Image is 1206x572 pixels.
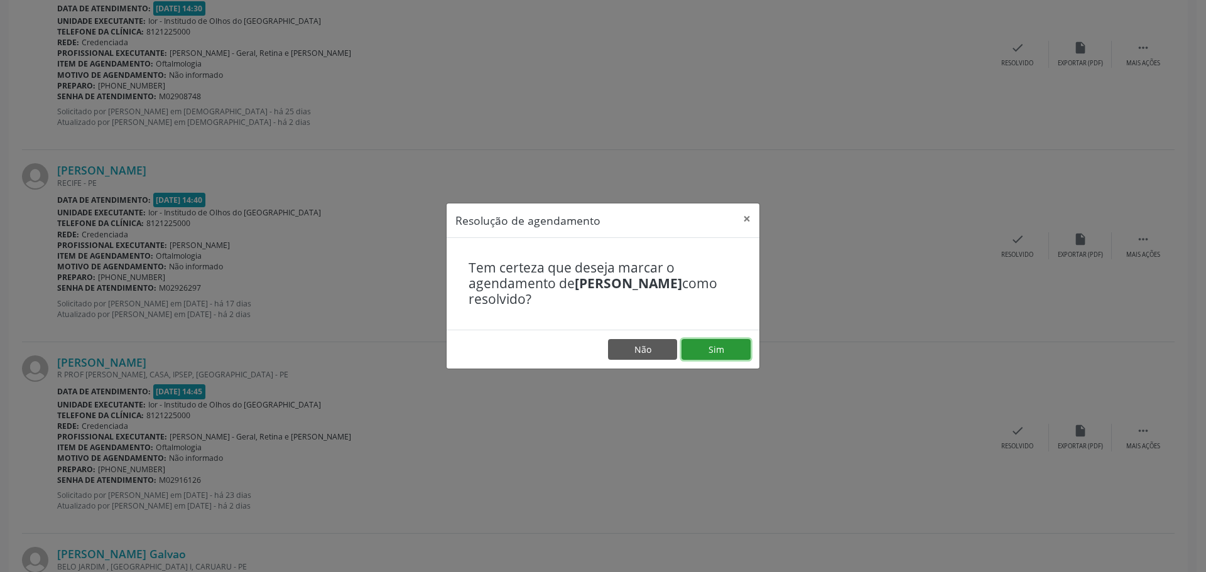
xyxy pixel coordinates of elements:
[608,339,677,360] button: Não
[734,203,759,234] button: Close
[682,339,751,360] button: Sim
[469,260,737,308] h4: Tem certeza que deseja marcar o agendamento de como resolvido?
[455,212,600,229] h5: Resolução de agendamento
[575,274,682,292] b: [PERSON_NAME]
